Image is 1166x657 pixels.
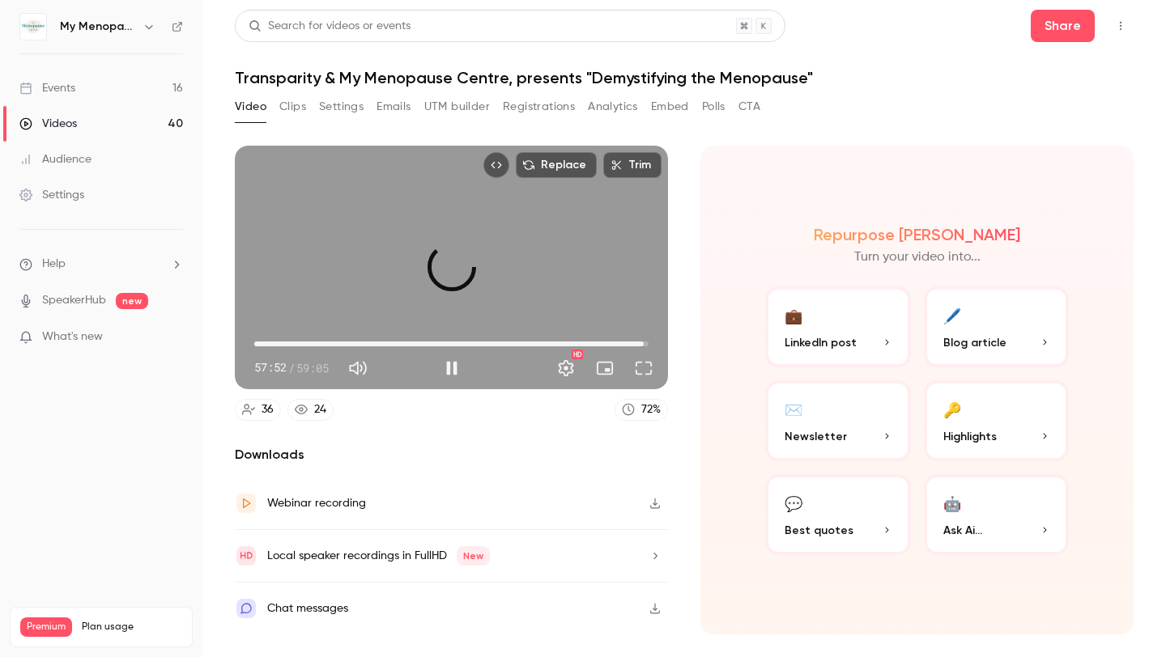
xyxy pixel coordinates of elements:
div: 72 % [641,401,661,418]
span: Plan usage [82,621,182,634]
span: / [288,359,295,376]
p: Turn your video into... [854,248,981,267]
button: Registrations [503,94,575,120]
span: Best quotes [785,522,853,539]
div: 🤖 [943,490,961,515]
a: 24 [287,399,334,421]
button: 💼LinkedIn post [765,286,911,367]
button: Trim [603,152,662,178]
button: Top Bar Actions [1108,13,1134,39]
div: Audience [19,151,91,167]
span: LinkedIn post [785,334,857,351]
div: 💬 [785,490,802,515]
div: Videos [19,116,77,132]
button: Clips [279,94,306,120]
div: Local speaker recordings in FullHD [267,546,490,566]
span: Ask Ai... [943,522,982,539]
button: Mute [342,352,374,384]
div: 24 [314,401,326,418]
div: Events [19,80,75,96]
div: Search for videos or events [249,18,411,35]
button: Analytics [588,94,638,120]
div: 57:52 [254,359,329,376]
button: Settings [550,352,582,384]
span: 57:52 [254,359,287,376]
button: Full screen [628,352,660,384]
div: HD [572,350,583,359]
span: New [457,546,490,566]
button: UTM builder [424,94,490,120]
span: 59:05 [296,359,329,376]
button: 💬Best quotes [765,474,911,555]
h1: Transparity & My Menopause Centre, presents "Demystifying the Menopause" [235,68,1134,87]
button: Replace [516,152,597,178]
span: Help [42,256,66,273]
div: Chat messages [267,599,348,618]
span: new [116,293,148,309]
div: 36 [262,401,274,418]
iframe: Noticeable Trigger [164,330,183,345]
button: Settings [319,94,364,120]
li: help-dropdown-opener [19,256,183,273]
button: 🔑Highlights [924,380,1070,461]
span: Newsletter [785,428,847,445]
h2: Repurpose [PERSON_NAME] [814,225,1020,244]
button: 🖊️Blog article [924,286,1070,367]
button: Embed video [483,152,509,178]
a: 36 [235,399,281,421]
button: Pause [436,352,468,384]
span: Blog article [943,334,1006,351]
button: Turn on miniplayer [589,352,621,384]
div: 🔑 [943,396,961,422]
img: My Menopause Centre [20,14,46,40]
div: 🖊️ [943,303,961,328]
button: Embed [651,94,689,120]
h6: My Menopause Centre [60,19,136,35]
a: 72% [615,399,668,421]
div: Webinar recording [267,494,366,513]
button: ✉️Newsletter [765,380,911,461]
button: CTA [738,94,760,120]
a: SpeakerHub [42,292,106,309]
div: Settings [19,187,84,203]
span: Highlights [943,428,997,445]
div: ✉️ [785,396,802,422]
button: Video [235,94,266,120]
button: Emails [377,94,411,120]
button: Polls [702,94,726,120]
span: Premium [20,617,72,637]
h2: Downloads [235,445,668,464]
button: 🤖Ask Ai... [924,474,1070,555]
button: Share [1031,10,1095,42]
div: 💼 [785,303,802,328]
span: What's new [42,328,103,345]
